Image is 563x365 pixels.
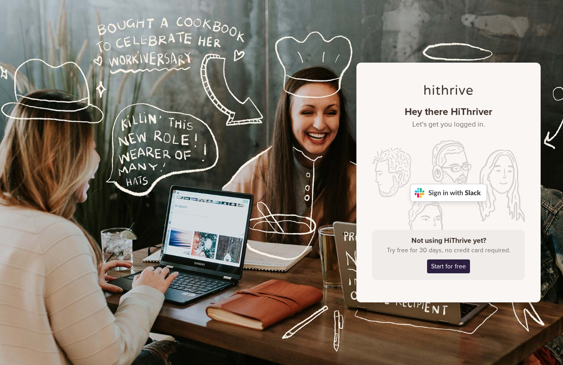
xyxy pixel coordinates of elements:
[424,85,473,95] img: hithrive-logo-dark.4eb238aa.svg
[379,237,518,245] h4: Not using HiThrive yet?
[372,106,525,129] h1: Hey there HiThriver
[372,120,525,129] small: Let's get you logged in.
[427,259,470,273] a: Start for free
[379,246,518,255] p: Try free for 30 days, no credit card required.
[410,184,487,202] img: Sign in with Slack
